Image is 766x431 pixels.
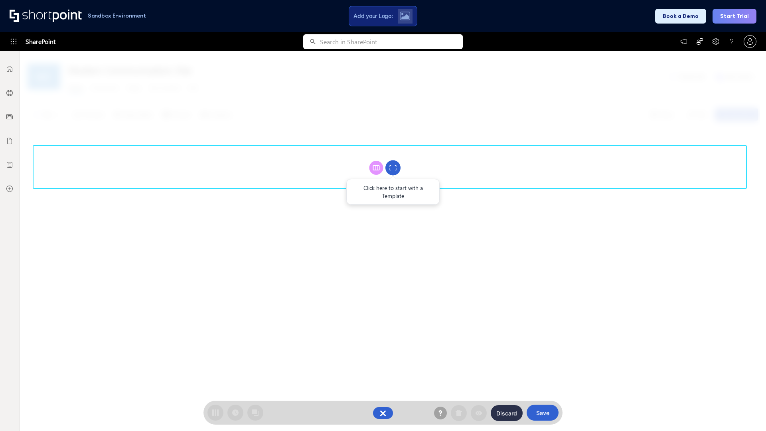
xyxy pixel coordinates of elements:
[26,32,55,51] span: SharePoint
[655,9,706,24] button: Book a Demo
[726,393,766,431] iframe: Chat Widget
[353,12,393,20] span: Add your Logo:
[88,14,146,18] h1: Sandbox Environment
[400,12,410,20] img: Upload logo
[320,34,463,49] input: Search in SharePoint
[713,9,756,24] button: Start Trial
[491,405,523,421] button: Discard
[527,405,559,421] button: Save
